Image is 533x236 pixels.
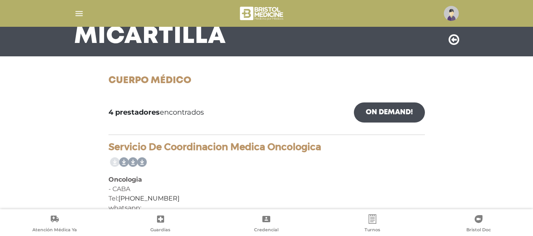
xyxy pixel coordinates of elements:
[108,184,425,194] div: - CABA
[213,214,320,234] a: Credencial
[108,107,204,118] span: encontrados
[466,227,491,234] span: Bristol Doc
[108,194,425,203] div: Tel:
[444,6,459,21] img: profile-placeholder.svg
[108,108,160,117] b: 4 prestadores
[118,195,180,202] a: [PHONE_NUMBER]
[32,227,77,234] span: Atención Médica Ya
[354,102,425,123] a: On Demand!
[320,214,426,234] a: Turnos
[108,75,425,87] h1: Cuerpo Médico
[74,26,226,47] h3: Mi Cartilla
[425,214,531,234] a: Bristol Doc
[108,176,142,183] b: Oncologia
[365,227,380,234] span: Turnos
[150,227,170,234] span: Guardias
[108,214,214,234] a: Guardias
[2,214,108,234] a: Atención Médica Ya
[254,227,279,234] span: Credencial
[74,9,84,19] img: Cober_menu-lines-white.svg
[108,141,425,153] h4: Servicio De Coordinacion Medica Oncologica
[239,4,286,23] img: bristol-medicine-blanco.png
[108,203,425,213] div: whatsapp:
